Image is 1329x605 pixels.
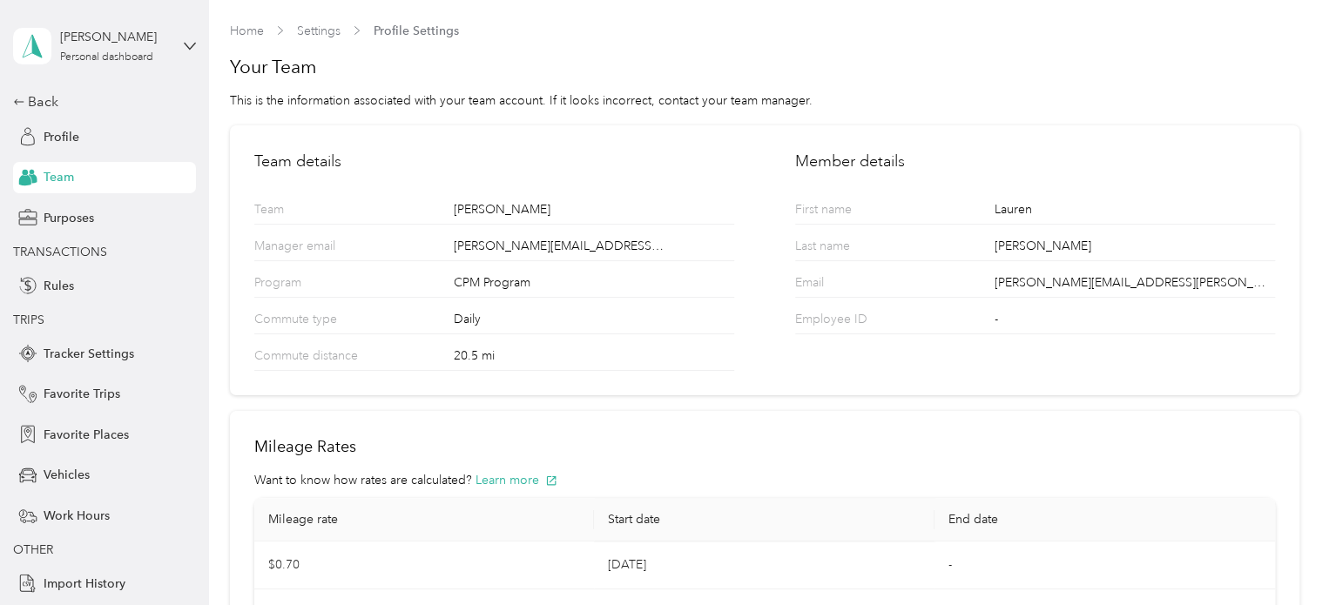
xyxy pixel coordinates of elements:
[934,498,1275,541] th: End date
[454,273,733,297] div: CPM Program
[44,345,134,363] span: Tracker Settings
[995,200,1274,224] div: Lauren
[44,575,125,593] span: Import History
[374,22,459,40] span: Profile Settings
[254,200,388,224] p: Team
[44,426,129,444] span: Favorite Places
[13,245,107,259] span: TRANSACTIONS
[60,28,169,46] div: [PERSON_NAME]
[1231,508,1329,605] iframe: Everlance-gr Chat Button Frame
[934,541,1275,589] td: -
[44,277,74,295] span: Rules
[995,237,1274,260] div: [PERSON_NAME]
[795,237,929,260] p: Last name
[44,209,94,227] span: Purposes
[13,313,44,327] span: TRIPS
[254,237,388,260] p: Manager email
[995,310,1274,333] div: -
[594,498,934,541] th: Start date
[44,507,110,525] span: Work Hours
[795,200,929,224] p: First name
[44,385,120,403] span: Favorite Trips
[795,150,1275,173] h2: Member details
[254,150,734,173] h2: Team details
[230,24,264,38] a: Home
[254,310,388,333] p: Commute type
[13,542,53,557] span: OTHER
[454,346,733,370] div: 20.5 mi
[795,273,929,297] p: Email
[254,273,388,297] p: Program
[254,471,1275,489] div: Want to know how rates are calculated?
[13,91,187,112] div: Back
[254,346,388,370] p: Commute distance
[454,310,733,333] div: Daily
[454,237,664,255] span: [PERSON_NAME][EMAIL_ADDRESS][PERSON_NAME][DOMAIN_NAME]
[454,200,733,224] div: [PERSON_NAME]
[254,435,1275,459] h2: Mileage Rates
[230,91,1299,110] div: This is the information associated with your team account. If it looks incorrect, contact your te...
[44,466,90,484] span: Vehicles
[995,273,1274,297] div: [PERSON_NAME][EMAIL_ADDRESS][PERSON_NAME][DOMAIN_NAME]
[254,541,595,589] td: $0.70
[60,52,153,63] div: Personal dashboard
[230,55,1299,79] h1: Your Team
[44,128,79,146] span: Profile
[254,498,595,541] th: Mileage rate
[44,168,74,186] span: Team
[476,471,557,489] button: Learn more
[594,541,934,589] td: [DATE]
[297,24,341,38] a: Settings
[795,310,929,333] p: Employee ID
